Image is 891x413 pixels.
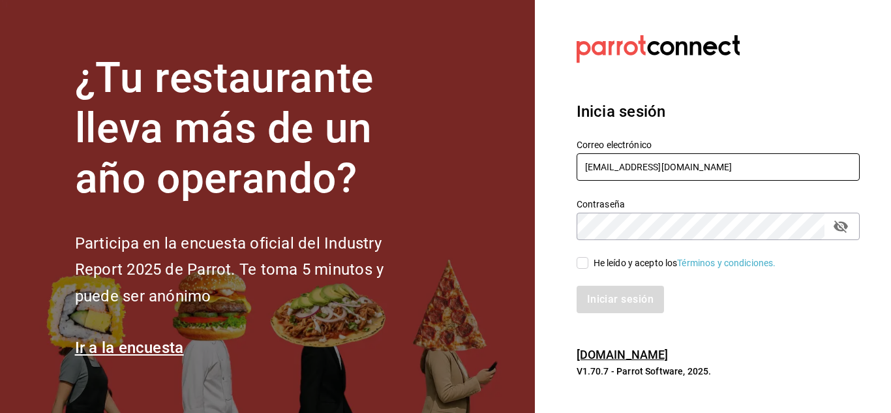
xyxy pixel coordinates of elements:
label: Correo electrónico [577,140,860,149]
input: Ingresa tu correo electrónico [577,153,860,181]
a: Términos y condiciones. [677,258,776,268]
h3: Inicia sesión [577,100,860,123]
p: V1.70.7 - Parrot Software, 2025. [577,365,860,378]
div: He leído y acepto los [594,256,776,270]
h2: Participa en la encuesta oficial del Industry Report 2025 de Parrot. Te toma 5 minutos y puede se... [75,230,427,310]
a: [DOMAIN_NAME] [577,348,669,361]
label: Contraseña [577,200,860,209]
a: Ir a la encuesta [75,339,184,357]
button: passwordField [830,215,852,237]
h1: ¿Tu restaurante lleva más de un año operando? [75,54,427,204]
